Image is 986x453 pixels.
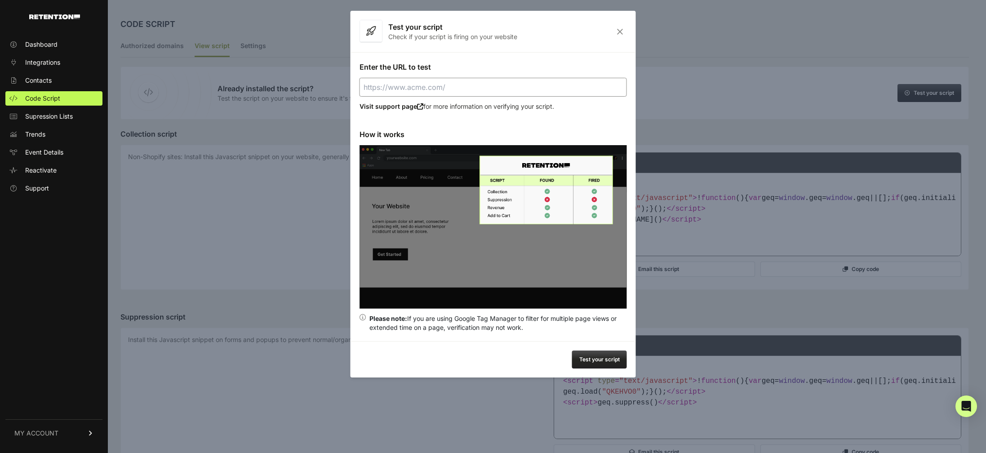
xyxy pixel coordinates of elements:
[5,145,102,160] a: Event Details
[388,22,517,32] h3: Test your script
[360,62,431,71] label: Enter the URL to test
[25,148,63,157] span: Event Details
[369,315,407,322] strong: Please note:
[25,112,73,121] span: Supression Lists
[25,130,45,139] span: Trends
[5,181,102,195] a: Support
[360,129,627,140] h3: How it works
[25,184,49,193] span: Support
[955,395,977,417] div: Open Intercom Messenger
[25,76,52,85] span: Contacts
[25,58,60,67] span: Integrations
[360,78,627,97] input: https://www.acme.com/
[25,40,58,49] span: Dashboard
[360,102,423,110] a: Visit support page
[613,28,627,36] i: Close
[5,55,102,70] a: Integrations
[5,91,102,106] a: Code Script
[360,145,627,309] img: verify script installation
[14,429,58,438] span: MY ACCOUNT
[5,73,102,88] a: Contacts
[388,32,517,41] p: Check if your script is firing on your website
[5,419,102,447] a: MY ACCOUNT
[5,163,102,178] a: Reactivate
[5,109,102,124] a: Supression Lists
[25,166,57,175] span: Reactivate
[25,94,60,103] span: Code Script
[572,351,627,369] button: Test your script
[369,314,627,332] div: If you are using Google Tag Manager to filter for multiple page views or extended time on a page,...
[5,37,102,52] a: Dashboard
[5,127,102,142] a: Trends
[29,14,80,19] img: Retention.com
[360,102,627,111] p: for more information on verifying your script.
